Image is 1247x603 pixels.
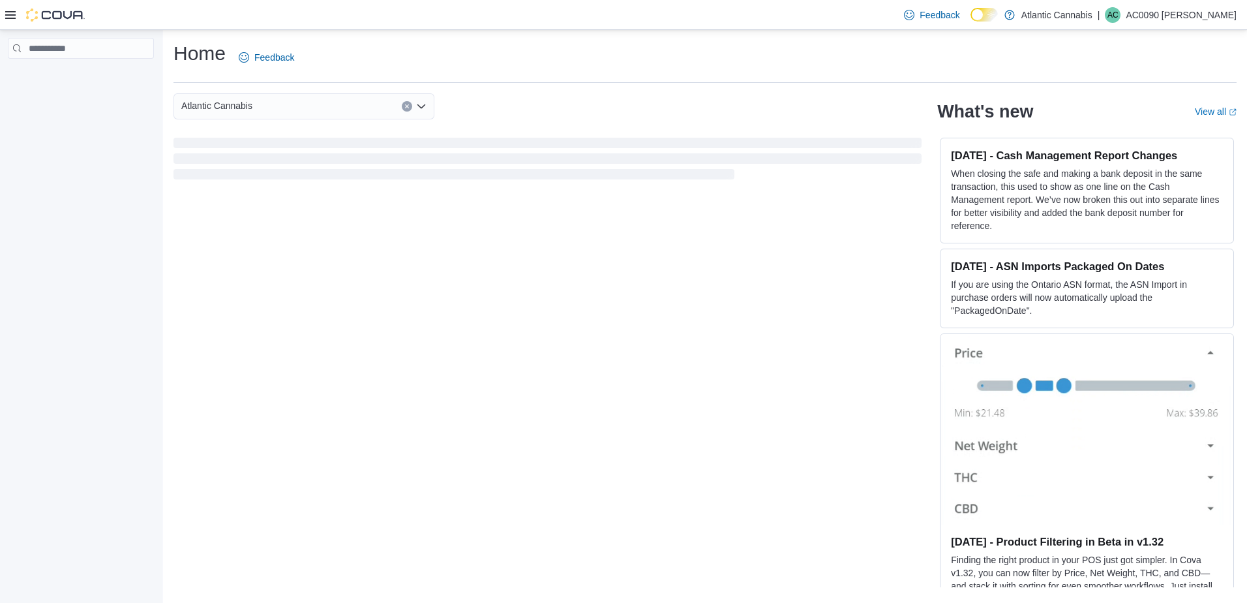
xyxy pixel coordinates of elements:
h1: Home [173,40,226,67]
span: AC [1107,7,1119,23]
a: Feedback [899,2,965,28]
h3: [DATE] - Product Filtering in Beta in v1.32 [951,535,1223,548]
p: AC0090 [PERSON_NAME] [1126,7,1237,23]
span: Feedback [920,8,959,22]
div: AC0090 Chipman Kayla [1105,7,1120,23]
img: Cova [26,8,85,22]
p: Atlantic Cannabis [1021,7,1092,23]
span: Feedback [254,51,294,64]
p: When closing the safe and making a bank deposit in the same transaction, this used to show as one... [951,167,1223,232]
nav: Complex example [8,61,154,93]
h3: [DATE] - Cash Management Report Changes [951,149,1223,162]
input: Dark Mode [970,8,998,22]
span: Loading [173,140,922,182]
h3: [DATE] - ASN Imports Packaged On Dates [951,260,1223,273]
p: | [1098,7,1100,23]
h2: What's new [937,101,1033,122]
button: Clear input [402,101,412,112]
button: Open list of options [416,101,427,112]
a: View allExternal link [1195,106,1237,117]
p: If you are using the Ontario ASN format, the ASN Import in purchase orders will now automatically... [951,278,1223,317]
span: Atlantic Cannabis [181,98,252,114]
svg: External link [1229,108,1237,116]
a: Feedback [233,44,299,70]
